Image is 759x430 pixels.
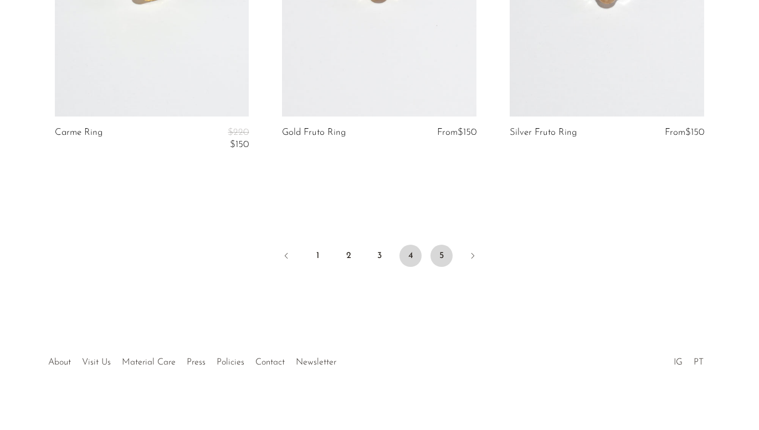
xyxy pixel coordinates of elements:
a: IG [674,358,683,367]
span: $150 [685,128,704,137]
span: 4 [399,245,422,267]
ul: Quick links [43,349,342,370]
a: PT [694,358,704,367]
div: From [425,128,476,138]
a: Visit Us [82,358,111,367]
a: Previous [275,245,298,269]
a: 5 [430,245,453,267]
a: Contact [255,358,285,367]
div: From [653,128,704,138]
a: 2 [337,245,360,267]
span: $220 [228,128,249,137]
a: Silver Fruto Ring [510,128,577,138]
a: 3 [368,245,391,267]
ul: Social Medias [668,349,709,370]
a: Next [461,245,484,269]
a: Carme Ring [55,128,102,150]
a: 1 [306,245,329,267]
a: About [48,358,71,367]
a: Press [187,358,206,367]
span: $150 [230,140,249,149]
a: Material Care [122,358,176,367]
a: Policies [217,358,244,367]
span: $150 [458,128,476,137]
a: Gold Fruto Ring [282,128,346,138]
